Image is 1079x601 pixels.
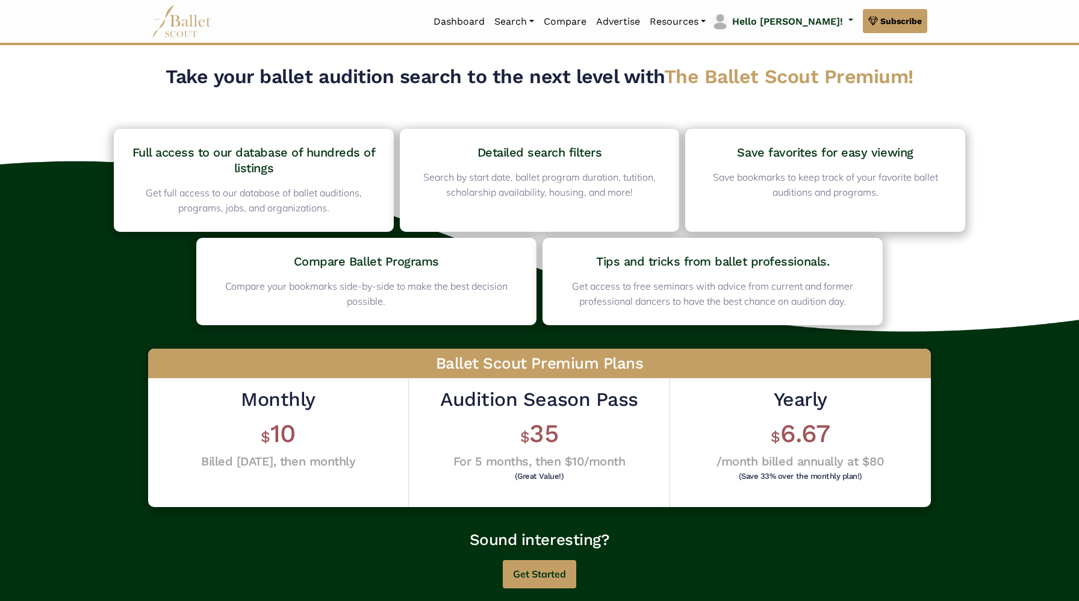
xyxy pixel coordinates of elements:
[780,419,830,448] span: 6.67
[212,254,521,269] h4: Compare Ballet Programs
[701,145,950,160] h4: Save favorites for easy viewing
[415,145,664,160] h4: Detailed search filters
[148,349,931,379] h3: Ballet Scout Premium Plans
[261,428,270,446] span: $
[201,387,355,413] h2: Monthly
[440,417,638,450] h1: 35
[212,279,521,310] p: Compare your bookmarks side-by-side to make the best decision possible.
[415,170,664,201] p: Search by start date, ballet program duration, tutition, scholarship availability, housing, and m...
[539,9,591,34] a: Compare
[863,9,927,33] a: Subscribe
[443,472,635,480] h6: (Great Value!)
[712,13,729,30] img: profile picture
[201,417,355,450] h1: 10
[129,185,378,216] p: Get full access to our database of ballet auditions, programs, jobs, and organizations.
[558,254,867,269] h4: Tips and tricks from ballet professionals.
[664,65,913,88] span: The Ballet Scout Premium!
[868,14,878,28] img: gem.svg
[108,530,971,550] h3: Sound interesting?
[717,453,884,469] h4: /month billed annually at $80
[880,14,922,28] span: Subscribe
[201,453,355,469] h4: Billed [DATE], then monthly
[440,453,638,469] h4: For 5 months, then $10/month
[771,428,780,446] span: $
[558,279,867,310] p: Get access to free seminars with advice from current and former professional dancers to have the ...
[440,387,638,413] h2: Audition Season Pass
[645,9,711,34] a: Resources
[108,64,971,90] h2: Take your ballet audition search to the next level with
[520,428,530,446] span: $
[591,9,645,34] a: Advertise
[732,14,843,30] p: Hello [PERSON_NAME]!
[429,9,490,34] a: Dashboard
[720,472,881,480] h6: (Save 33% over the monthly plan!)
[503,560,576,588] button: Get Started
[711,12,853,31] a: profile picture Hello [PERSON_NAME]!
[490,9,539,34] a: Search
[701,170,950,201] p: Save bookmarks to keep track of your favorite ballet auditions and programs.
[503,565,576,577] a: Get Started
[129,145,378,176] h4: Full access to our database of hundreds of listings
[717,387,884,413] h2: Yearly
